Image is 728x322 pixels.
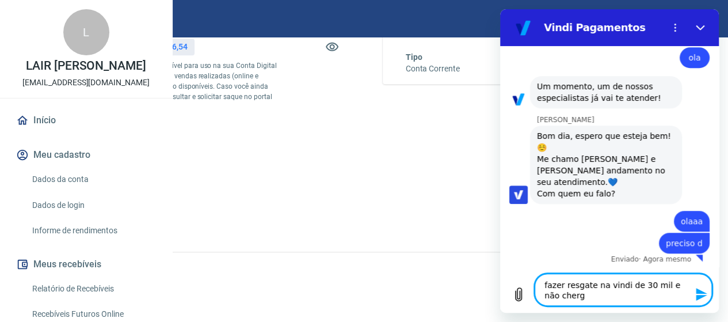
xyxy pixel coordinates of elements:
[500,9,719,313] iframe: Janela de mensagens
[63,9,109,55] div: L
[14,108,158,133] a: Início
[14,142,158,168] button: Meu cadastro
[28,219,158,243] a: Informe de rendimentos
[28,168,158,191] a: Dados da conta
[406,52,422,62] span: Tipo
[22,77,150,89] p: [EMAIL_ADDRESS][DOMAIN_NAME]
[26,60,146,72] p: LAIR [PERSON_NAME]
[673,8,714,29] button: Sair
[78,60,279,112] p: *Corresponde ao saldo disponível para uso na sua Conta Digital Vindi. Incluindo os valores das ve...
[28,194,158,217] a: Dados de login
[28,262,700,274] p: 2025 ©
[140,41,187,53] p: R$ 30.896,54
[406,63,460,75] h6: Conta Corrente
[28,277,158,301] a: Relatório de Recebíveis
[14,252,158,277] button: Meus recebíveis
